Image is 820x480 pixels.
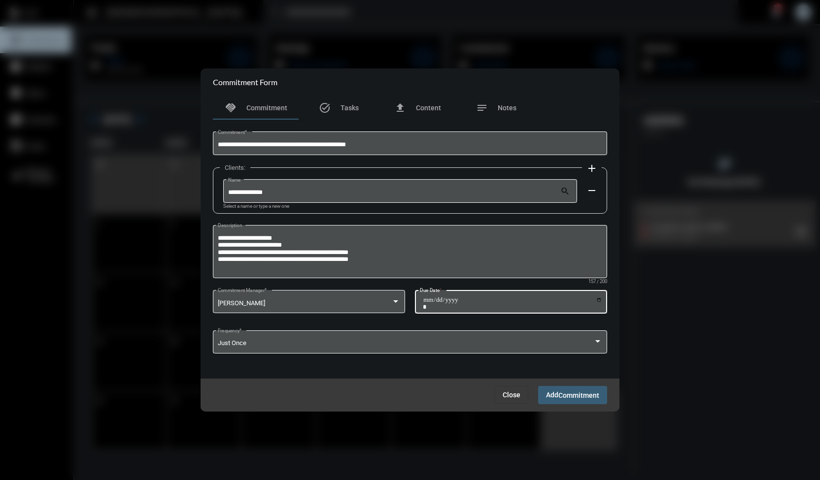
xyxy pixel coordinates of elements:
mat-hint: 157 / 200 [588,279,607,285]
mat-icon: remove [586,185,598,196]
mat-icon: handshake [225,102,237,114]
span: Content [416,104,441,112]
span: Tasks [341,104,359,112]
span: [PERSON_NAME] [218,299,265,307]
span: Notes [498,104,516,112]
h2: Commitment Form [213,77,277,87]
mat-icon: search [560,186,572,198]
span: Close [503,391,520,399]
mat-hint: Select a name or type a new one [223,204,289,209]
label: Clients: [220,164,250,171]
span: Add [546,391,599,399]
mat-icon: file_upload [394,102,406,114]
button: AddCommitment [538,386,607,404]
span: Commitment [558,391,599,399]
mat-icon: task_alt [319,102,331,114]
span: Just Once [218,339,246,347]
button: Close [495,386,528,404]
span: Commitment [246,104,287,112]
mat-icon: add [586,162,598,174]
mat-icon: notes [476,102,488,114]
